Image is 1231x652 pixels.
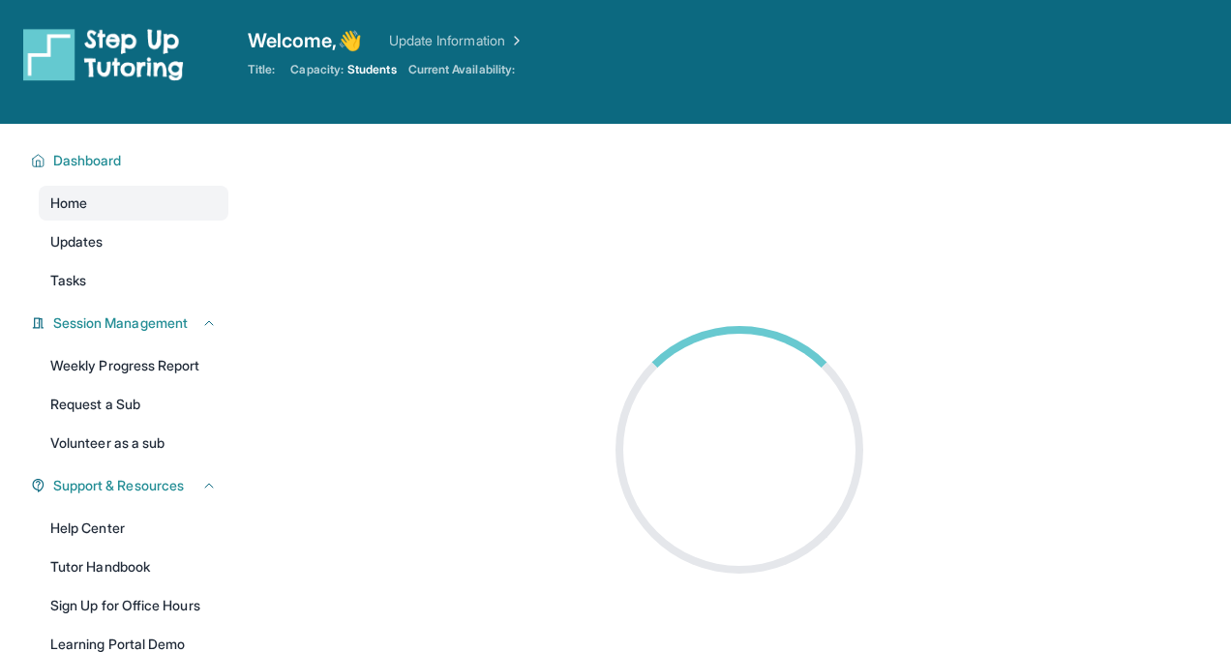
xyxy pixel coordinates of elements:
a: Tutor Handbook [39,549,228,584]
a: Update Information [389,31,525,50]
img: Chevron Right [505,31,525,50]
a: Sign Up for Office Hours [39,588,228,623]
span: Support & Resources [53,476,184,495]
span: Title: [248,62,275,77]
span: Students [347,62,397,77]
a: Volunteer as a sub [39,426,228,460]
span: Current Availability: [408,62,515,77]
span: Home [50,193,87,213]
span: Welcome, 👋 [248,27,362,54]
span: Tasks [50,271,86,290]
span: Updates [50,232,104,252]
span: Session Management [53,313,188,333]
button: Support & Resources [45,476,217,495]
span: Capacity: [290,62,344,77]
button: Dashboard [45,151,217,170]
a: Home [39,186,228,221]
a: Tasks [39,263,228,298]
a: Weekly Progress Report [39,348,228,383]
img: logo [23,27,184,81]
a: Request a Sub [39,387,228,422]
a: Updates [39,224,228,259]
button: Session Management [45,313,217,333]
a: Help Center [39,511,228,546]
span: Dashboard [53,151,122,170]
